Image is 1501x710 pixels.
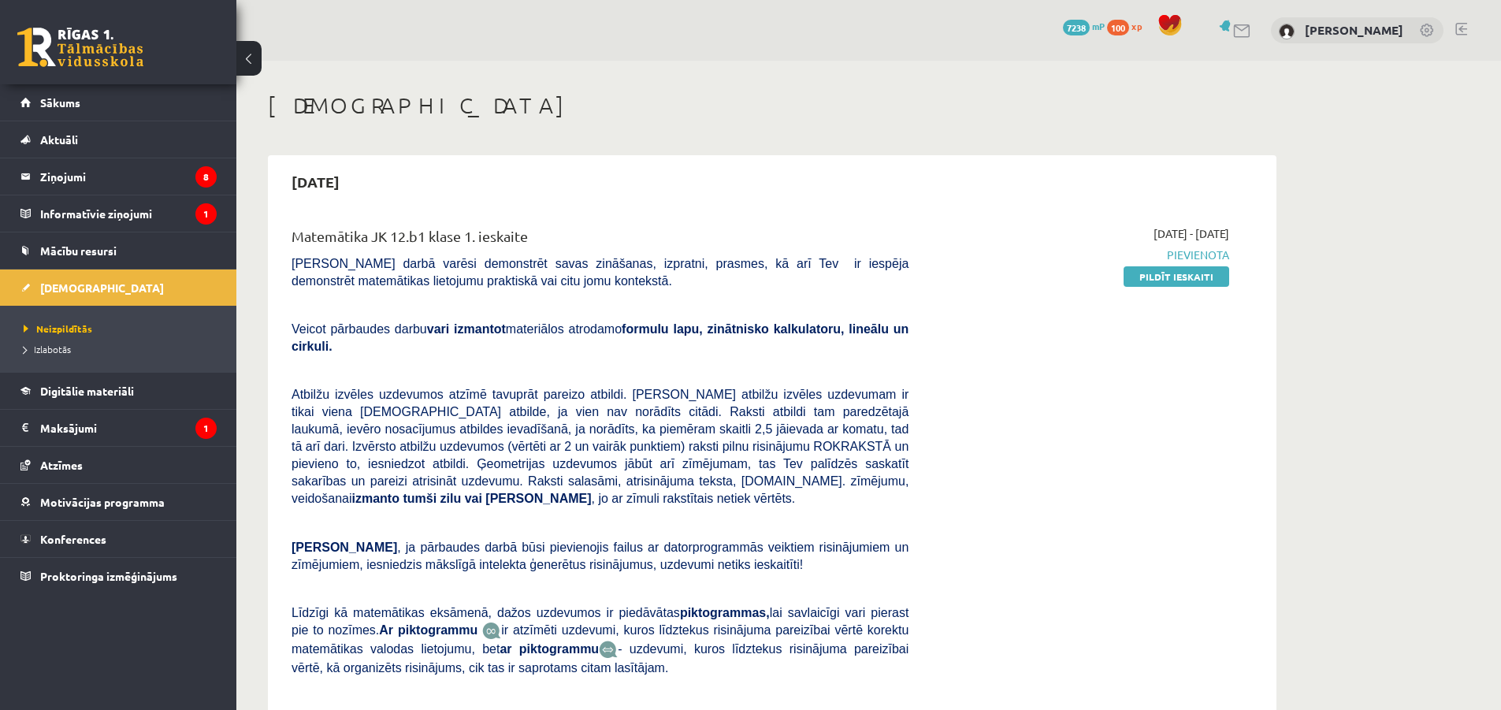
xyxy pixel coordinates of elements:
[1092,20,1105,32] span: mP
[20,558,217,594] a: Proktoringa izmēģinājums
[20,232,217,269] a: Mācību resursi
[20,521,217,557] a: Konferences
[680,606,770,619] b: piktogrammas,
[292,541,908,571] span: , ja pārbaudes darbā būsi pievienojis failus ar datorprogrammās veiktiem risinājumiem un zīmējumi...
[1107,20,1129,35] span: 100
[40,532,106,546] span: Konferences
[352,492,399,505] b: izmanto
[292,257,908,288] span: [PERSON_NAME] darbā varēsi demonstrēt savas zināšanas, izpratni, prasmes, kā arī Tev ir iespēja d...
[20,195,217,232] a: Informatīvie ziņojumi1
[1107,20,1150,32] a: 100 xp
[40,410,217,446] legend: Maksājumi
[40,384,134,398] span: Digitālie materiāli
[20,484,217,520] a: Motivācijas programma
[292,541,397,554] span: [PERSON_NAME]
[195,166,217,188] i: 8
[292,225,908,255] div: Matemātika JK 12.b1 klase 1. ieskaite
[427,322,506,336] b: vari izmantot
[20,84,217,121] a: Sākums
[40,495,165,509] span: Motivācijas programma
[40,158,217,195] legend: Ziņojumi
[40,569,177,583] span: Proktoringa izmēģinājums
[20,270,217,306] a: [DEMOGRAPHIC_DATA]
[24,322,221,336] a: Neizpildītās
[599,641,618,659] img: wKvN42sLe3LLwAAAABJRU5ErkJggg==
[500,642,599,656] b: ar piktogrammu
[1305,22,1403,38] a: [PERSON_NAME]
[482,622,501,640] img: JfuEzvunn4EvwAAAAASUVORK5CYII=
[1154,225,1229,242] span: [DATE] - [DATE]
[17,28,143,67] a: Rīgas 1. Tālmācības vidusskola
[292,606,908,637] span: Līdzīgi kā matemātikas eksāmenā, dažos uzdevumos ir piedāvātas lai savlaicīgi vari pierast pie to...
[1063,20,1090,35] span: 7238
[40,195,217,232] legend: Informatīvie ziņojumi
[20,447,217,483] a: Atzīmes
[276,163,355,200] h2: [DATE]
[20,158,217,195] a: Ziņojumi8
[292,322,908,353] span: Veicot pārbaudes darbu materiālos atrodamo
[292,388,908,505] span: Atbilžu izvēles uzdevumos atzīmē tavuprāt pareizo atbildi. [PERSON_NAME] atbilžu izvēles uzdevuma...
[379,623,477,637] b: Ar piktogrammu
[40,243,117,258] span: Mācību resursi
[24,322,92,335] span: Neizpildītās
[268,92,1276,119] h1: [DEMOGRAPHIC_DATA]
[40,458,83,472] span: Atzīmes
[1124,266,1229,287] a: Pildīt ieskaiti
[195,203,217,225] i: 1
[1279,24,1295,39] img: Daņila Haritoncevs
[403,492,591,505] b: tumši zilu vai [PERSON_NAME]
[40,95,80,110] span: Sākums
[20,373,217,409] a: Digitālie materiāli
[195,418,217,439] i: 1
[20,121,217,158] a: Aktuāli
[40,132,78,147] span: Aktuāli
[932,247,1229,263] span: Pievienota
[292,322,908,353] b: formulu lapu, zinātnisko kalkulatoru, lineālu un cirkuli.
[1131,20,1142,32] span: xp
[40,281,164,295] span: [DEMOGRAPHIC_DATA]
[1063,20,1105,32] a: 7238 mP
[20,410,217,446] a: Maksājumi1
[292,623,908,656] span: ir atzīmēti uzdevumi, kuros līdztekus risinājuma pareizībai vērtē korektu matemātikas valodas lie...
[24,342,221,356] a: Izlabotās
[24,343,71,355] span: Izlabotās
